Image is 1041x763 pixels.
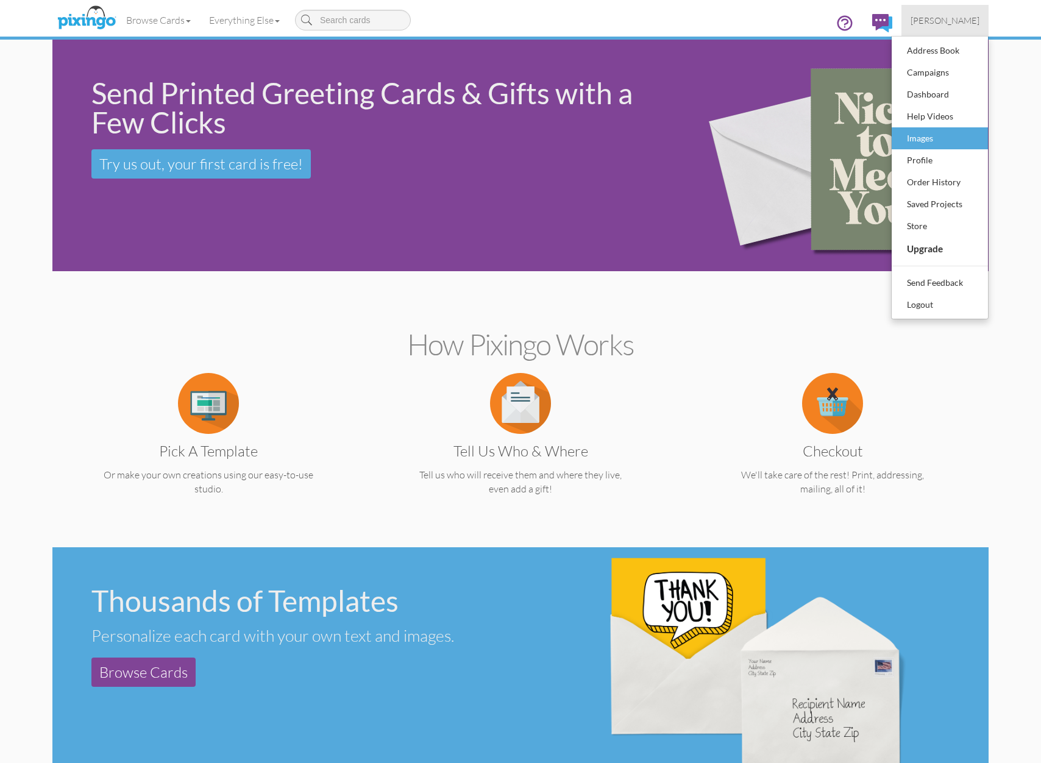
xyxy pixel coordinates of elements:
span: Try us out, your first card is free! [99,155,303,173]
a: Checkout We'll take care of the rest! Print, addressing, mailing, all of it! [700,396,965,496]
a: Dashboard [892,83,988,105]
div: Address Book [904,41,976,60]
a: Campaigns [892,62,988,83]
a: Logout [892,294,988,316]
p: We'll take care of the rest! Print, addressing, mailing, all of it! [700,468,965,496]
a: [PERSON_NAME] [901,5,989,36]
div: Send Feedback [904,274,976,292]
a: Send Feedback [892,272,988,294]
a: Profile [892,149,988,171]
a: Address Book [892,40,988,62]
a: Saved Projects [892,193,988,215]
img: comments.svg [872,14,892,32]
div: Campaigns [904,63,976,82]
p: Tell us who will receive them and where they live, even add a gift! [388,468,653,496]
div: Personalize each card with your own text and images. [91,625,511,645]
a: Pick a Template Or make your own creations using our easy-to-use studio. [76,396,341,496]
a: Everything Else [200,5,289,35]
img: pixingo logo [54,3,119,34]
div: Logout [904,296,976,314]
div: Profile [904,151,976,169]
div: Upgrade [904,239,976,258]
div: Images [904,129,976,147]
img: item.alt [490,373,551,434]
div: Help Videos [904,107,976,126]
h2: How Pixingo works [74,328,967,361]
a: Help Videos [892,105,988,127]
h3: Tell us Who & Where [397,443,644,459]
div: Store [904,217,976,235]
div: Send Printed Greeting Cards & Gifts with a Few Clicks [91,79,667,137]
img: item.alt [802,373,863,434]
a: Tell us Who & Where Tell us who will receive them and where they live, even add a gift! [388,396,653,496]
div: Saved Projects [904,195,976,213]
p: Or make your own creations using our easy-to-use studio. [76,468,341,496]
div: Thousands of Templates [91,586,511,616]
a: Store [892,215,988,237]
input: Search cards [295,10,411,30]
img: 15b0954d-2d2f-43ee-8fdb-3167eb028af9.png [686,23,981,289]
h3: Checkout [709,443,956,459]
a: Upgrade [892,237,988,260]
h3: Pick a Template [85,443,332,459]
a: Images [892,127,988,149]
div: Order History [904,173,976,191]
span: [PERSON_NAME] [911,15,979,26]
div: Dashboard [904,85,976,104]
img: item.alt [178,373,239,434]
a: Try us out, your first card is free! [91,149,311,179]
a: Order History [892,171,988,193]
a: Browse Cards [117,5,200,35]
a: Browse Cards [91,658,196,687]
